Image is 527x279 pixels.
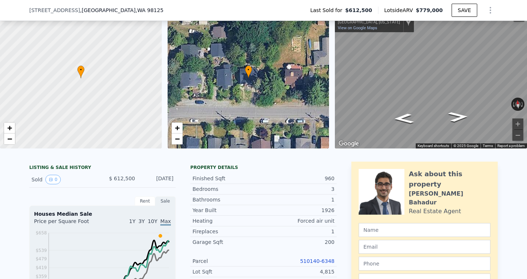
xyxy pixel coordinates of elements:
tspan: $658 [35,230,47,235]
div: Lot Sqft [193,268,263,275]
img: Google [337,139,361,148]
button: SAVE [452,4,477,17]
span: 10Y [148,218,157,224]
div: 4,815 [263,268,334,275]
tspan: $359 [35,274,47,279]
div: • [77,65,85,78]
a: Zoom out [4,133,15,144]
div: Parcel [193,257,263,265]
span: $612,500 [345,7,372,14]
tspan: $539 [35,248,47,253]
div: [DATE] [141,175,173,184]
span: [STREET_ADDRESS] [29,7,80,14]
div: Real Estate Agent [409,207,461,216]
button: Zoom out [512,130,523,141]
input: Email [359,240,490,254]
span: + [175,123,179,132]
a: Zoom in [172,122,183,133]
span: • [77,67,85,73]
path: Go West, NE 100th St [385,111,422,126]
div: Rent [135,196,155,206]
span: , [GEOGRAPHIC_DATA] [80,7,164,14]
div: LISTING & SALE HISTORY [29,165,176,172]
div: Map [335,8,527,148]
div: Bedrooms [193,185,263,193]
div: 3 [263,185,334,193]
button: Keyboard shortcuts [418,143,449,148]
div: 1926 [263,207,334,214]
div: Price per Square Foot [34,218,102,229]
span: Max [160,218,171,226]
path: Go East, NE 100th St [440,109,477,124]
div: 1 [263,228,334,235]
tspan: $419 [35,265,47,270]
div: Year Built [193,207,263,214]
div: Forced air unit [263,217,334,225]
button: Show Options [483,3,498,18]
input: Phone [359,257,490,271]
a: Terms (opens in new tab) [483,144,493,148]
div: [GEOGRAPHIC_DATA], [US_STATE] [338,20,400,24]
a: Zoom out [172,133,183,144]
tspan: $479 [35,256,47,261]
a: View on Google Maps [338,26,377,30]
div: Houses Median Sale [34,210,171,218]
span: • [245,67,252,73]
div: [PERSON_NAME] Bahadur [409,189,490,207]
span: $ 612,500 [109,176,135,181]
a: Open this area in Google Maps (opens a new window) [337,139,361,148]
span: $779,000 [416,7,443,13]
span: 1Y [129,218,135,224]
button: Reset the view [514,97,521,111]
div: Fireplaces [193,228,263,235]
div: Ask about this property [409,169,490,189]
button: View historical data [45,175,61,184]
span: + [7,123,12,132]
span: Lotside ARV [384,7,416,14]
div: Finished Sqft [193,175,263,182]
button: Rotate counterclockwise [511,98,515,111]
span: , WA 98125 [135,7,163,13]
div: Bathrooms [193,196,263,203]
div: Heating [193,217,263,225]
span: 3Y [138,218,145,224]
span: © 2025 Google [453,144,478,148]
a: Show location on map [406,18,411,26]
div: 960 [263,175,334,182]
div: Property details [190,165,337,170]
span: − [7,134,12,143]
span: Last Sold for [310,7,345,14]
span: − [175,134,179,143]
div: 200 [263,238,334,246]
button: Zoom in [512,118,523,129]
div: Garage Sqft [193,238,263,246]
div: Sold [31,175,97,184]
div: Sale [155,196,176,206]
div: • [245,65,252,78]
a: 510140-6348 [300,258,334,264]
div: 1 [263,196,334,203]
a: Zoom in [4,122,15,133]
input: Name [359,223,490,237]
button: Rotate clockwise [521,98,525,111]
div: Street View [335,8,527,148]
a: Report a problem [497,144,525,148]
